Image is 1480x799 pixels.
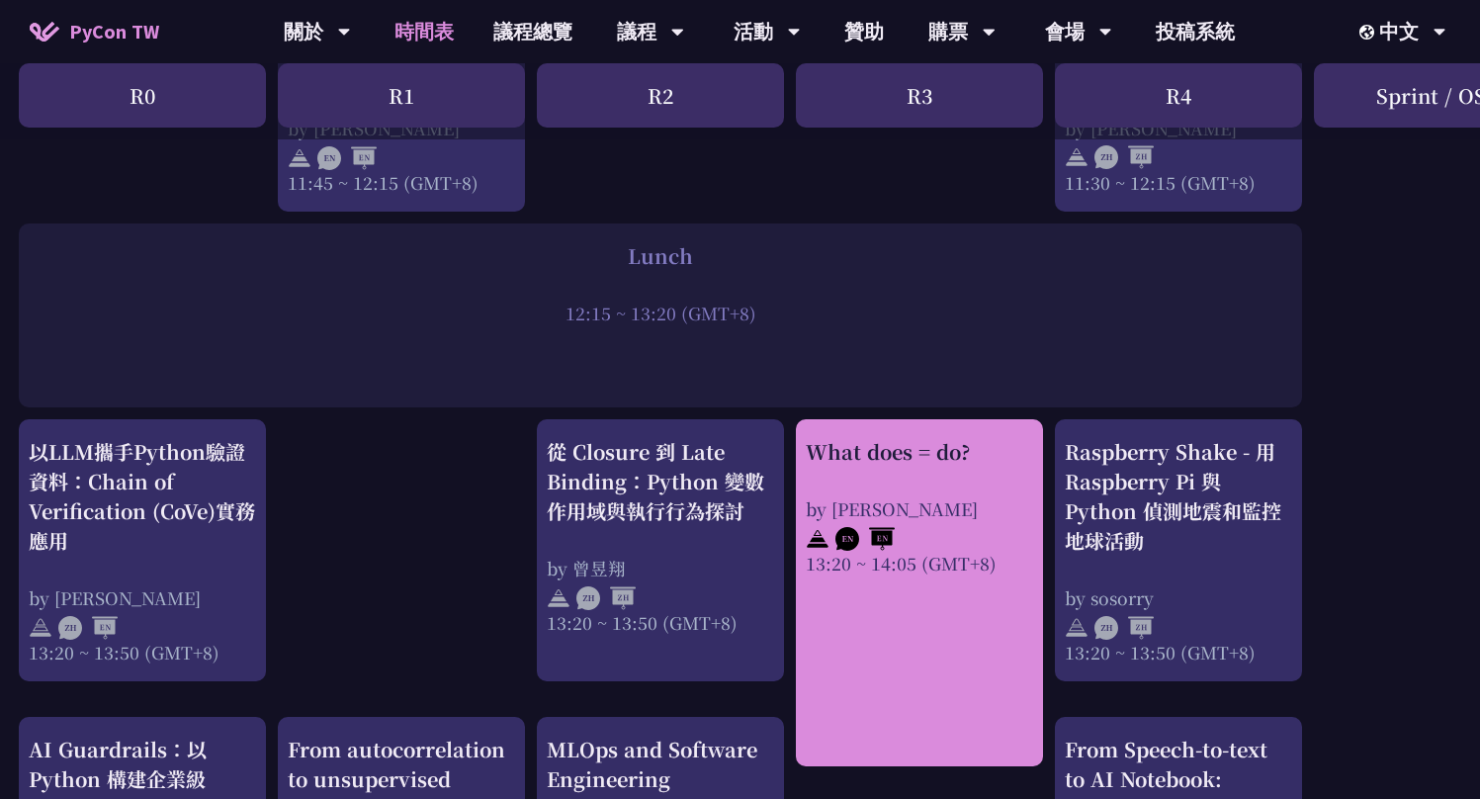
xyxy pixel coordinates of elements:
a: Raspberry Shake - 用 Raspberry Pi 與 Python 偵測地震和監控地球活動 by sosorry 13:20 ~ 13:50 (GMT+8) [1065,437,1292,665]
a: 從 Closure 到 Late Binding：Python 變數作用域與執行行為探討 by 曾昱翔 13:20 ~ 13:50 (GMT+8) [547,437,774,665]
div: 13:20 ~ 13:50 (GMT+8) [547,610,774,635]
div: 以LLM攜手Python驗證資料：Chain of Verification (CoVe)實務應用 [29,437,256,556]
div: 12:15 ~ 13:20 (GMT+8) [29,301,1292,325]
a: What does = do? by [PERSON_NAME] 13:20 ~ 14:05 (GMT+8) [806,437,1033,749]
div: R2 [537,63,784,128]
div: 13:20 ~ 13:50 (GMT+8) [29,640,256,665]
div: What does = do? [806,437,1033,467]
div: by 曾昱翔 [547,556,774,580]
div: 11:30 ~ 12:15 (GMT+8) [1065,170,1292,195]
div: by sosorry [1065,585,1292,610]
span: PyCon TW [69,17,159,46]
img: ENEN.5a408d1.svg [835,527,895,551]
img: svg+xml;base64,PHN2ZyB4bWxucz0iaHR0cDovL3d3dy53My5vcmcvMjAwMC9zdmciIHdpZHRoPSIyNCIgaGVpZ2h0PSIyNC... [288,146,311,170]
div: R3 [796,63,1043,128]
div: R0 [19,63,266,128]
div: by [PERSON_NAME] [806,496,1033,521]
div: by [PERSON_NAME] [29,585,256,610]
a: 以LLM攜手Python驗證資料：Chain of Verification (CoVe)實務應用 by [PERSON_NAME] 13:20 ~ 13:50 (GMT+8) [29,437,256,665]
a: PyCon TW [10,7,179,56]
div: Lunch [29,241,1292,271]
img: ENEN.5a408d1.svg [317,146,377,170]
div: 11:45 ~ 12:15 (GMT+8) [288,170,515,195]
img: svg+xml;base64,PHN2ZyB4bWxucz0iaHR0cDovL3d3dy53My5vcmcvMjAwMC9zdmciIHdpZHRoPSIyNCIgaGVpZ2h0PSIyNC... [29,616,52,640]
img: svg+xml;base64,PHN2ZyB4bWxucz0iaHR0cDovL3d3dy53My5vcmcvMjAwMC9zdmciIHdpZHRoPSIyNCIgaGVpZ2h0PSIyNC... [1065,146,1088,170]
div: Raspberry Shake - 用 Raspberry Pi 與 Python 偵測地震和監控地球活動 [1065,437,1292,556]
div: 13:20 ~ 13:50 (GMT+8) [1065,640,1292,665]
img: Home icon of PyCon TW 2025 [30,22,59,42]
div: R1 [278,63,525,128]
img: ZHZH.38617ef.svg [1094,146,1154,170]
div: R4 [1055,63,1302,128]
img: svg+xml;base64,PHN2ZyB4bWxucz0iaHR0cDovL3d3dy53My5vcmcvMjAwMC9zdmciIHdpZHRoPSIyNCIgaGVpZ2h0PSIyNC... [1065,616,1088,640]
div: 13:20 ~ 14:05 (GMT+8) [806,551,1033,576]
img: ZHZH.38617ef.svg [576,586,636,610]
img: Locale Icon [1359,25,1379,40]
img: svg+xml;base64,PHN2ZyB4bWxucz0iaHR0cDovL3d3dy53My5vcmcvMjAwMC9zdmciIHdpZHRoPSIyNCIgaGVpZ2h0PSIyNC... [806,527,829,551]
img: ZHZH.38617ef.svg [1094,616,1154,640]
img: svg+xml;base64,PHN2ZyB4bWxucz0iaHR0cDovL3d3dy53My5vcmcvMjAwMC9zdmciIHdpZHRoPSIyNCIgaGVpZ2h0PSIyNC... [547,586,570,610]
div: 從 Closure 到 Late Binding：Python 變數作用域與執行行為探討 [547,437,774,526]
img: ZHEN.371966e.svg [58,616,118,640]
